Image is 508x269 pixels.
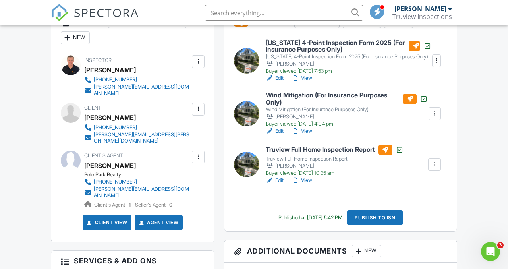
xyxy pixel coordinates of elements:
[266,68,431,74] div: Buyer viewed [DATE] 7:53 pm
[266,92,428,106] h6: Wind Mitigation (For Insurance Purposes Only)
[292,176,312,184] a: View
[266,170,404,176] div: Buyer viewed [DATE] 10:35 am
[266,162,404,170] div: [PERSON_NAME]
[278,215,342,221] div: Published at [DATE] 5:42 PM
[266,121,428,127] div: Buyer viewed [DATE] 4:04 pm
[84,160,136,172] a: [PERSON_NAME]
[266,106,428,113] div: Wind Mitigation (For Insurance Purposes Only)
[94,179,137,185] div: [PHONE_NUMBER]
[266,92,428,127] a: Wind Mitigation (For Insurance Purposes Only) Wind Mitigation (For Insurance Purposes Only) [PERS...
[137,219,178,226] a: Agent View
[84,172,196,178] div: Polo Park Realty
[266,176,284,184] a: Edit
[94,132,190,144] div: [PERSON_NAME][EMAIL_ADDRESS][PERSON_NAME][DOMAIN_NAME]
[266,145,404,155] h6: Truview Full Home Inspection Report
[266,113,428,121] div: [PERSON_NAME]
[224,240,457,263] h3: Additional Documents
[266,156,404,162] div: Truview Full Home Inspection Report
[94,84,190,97] div: [PERSON_NAME][EMAIL_ADDRESS][DOMAIN_NAME]
[84,76,190,84] a: [PHONE_NUMBER]
[266,39,431,53] h6: [US_STATE] 4-Point Inspection Form 2025 (For Insurance Purposes Only)
[84,186,190,199] a: [PERSON_NAME][EMAIL_ADDRESS][DOMAIN_NAME]
[51,11,214,49] h3: People
[84,153,123,159] span: Client's Agent
[84,178,190,186] a: [PHONE_NUMBER]
[84,64,136,76] div: [PERSON_NAME]
[266,60,431,68] div: [PERSON_NAME]
[94,186,190,199] div: [PERSON_NAME][EMAIL_ADDRESS][DOMAIN_NAME]
[129,202,131,208] strong: 1
[392,13,452,21] div: Truview Inspections
[266,54,431,60] div: [US_STATE] 4-Point Inspection Form 2025 (For Insurance Purposes Only)
[135,202,172,208] span: Seller's Agent -
[266,145,404,176] a: Truview Full Home Inspection Report Truview Full Home Inspection Report [PERSON_NAME] Buyer viewe...
[266,127,284,135] a: Edit
[74,4,139,21] span: SPECTORA
[84,132,190,144] a: [PERSON_NAME][EMAIL_ADDRESS][PERSON_NAME][DOMAIN_NAME]
[84,84,190,97] a: [PERSON_NAME][EMAIL_ADDRESS][DOMAIN_NAME]
[352,245,381,257] div: New
[84,105,101,111] span: Client
[169,202,172,208] strong: 0
[84,124,190,132] a: [PHONE_NUMBER]
[51,4,68,21] img: The Best Home Inspection Software - Spectora
[292,74,312,82] a: View
[84,112,136,124] div: [PERSON_NAME]
[347,210,403,225] div: Publish to ISN
[94,202,132,208] span: Client's Agent -
[497,242,504,248] span: 3
[85,219,127,226] a: Client View
[94,124,137,131] div: [PHONE_NUMBER]
[94,77,137,83] div: [PHONE_NUMBER]
[205,5,363,21] input: Search everything...
[61,31,90,44] div: New
[292,127,312,135] a: View
[394,5,446,13] div: [PERSON_NAME]
[84,57,112,63] span: Inspector
[51,11,139,27] a: SPECTORA
[481,242,500,261] iframe: Intercom live chat
[266,39,431,75] a: [US_STATE] 4-Point Inspection Form 2025 (For Insurance Purposes Only) [US_STATE] 4-Point Inspecti...
[266,74,284,82] a: Edit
